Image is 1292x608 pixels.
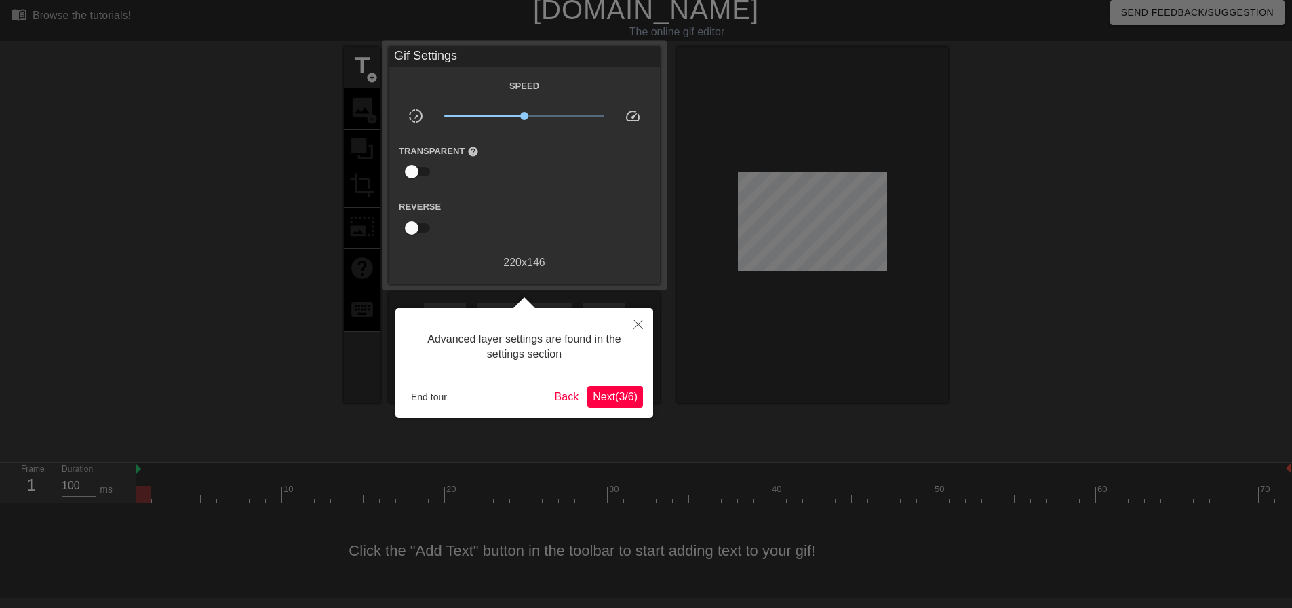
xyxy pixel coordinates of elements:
span: Next ( 3 / 6 ) [593,391,638,402]
button: Close [623,308,653,339]
button: End tour [406,387,452,407]
button: Next [587,386,643,408]
button: Back [549,386,585,408]
div: Advanced layer settings are found in the settings section [406,318,643,376]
